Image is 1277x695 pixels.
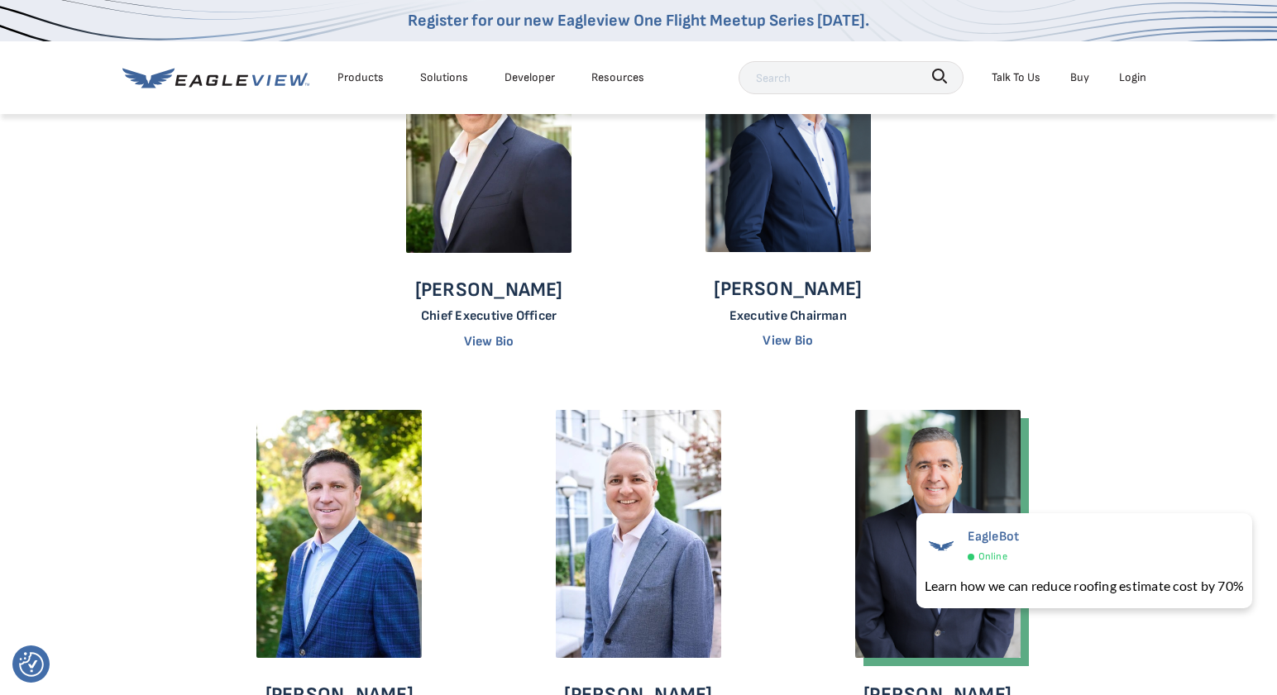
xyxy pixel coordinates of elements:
[978,548,1007,566] span: Online
[1119,67,1146,88] div: Login
[714,308,862,324] p: Executive Chairman
[992,67,1040,88] div: Talk To Us
[968,529,1020,545] span: EagleBot
[714,277,862,302] p: [PERSON_NAME]
[256,410,422,658] img: Steve Dorton - Chief Financial Officer
[591,67,644,88] div: Resources
[19,652,44,677] img: Revisit consent button
[415,278,563,302] p: [PERSON_NAME]
[464,334,514,350] a: View Bio
[705,5,871,253] img: Chris Jurasek - Chief Executive Officer
[337,67,384,88] div: Products
[556,410,721,658] img: Tripp Cox - Chief Technology Officer
[420,67,468,88] div: Solutions
[763,333,813,349] a: View Bio
[408,11,869,31] a: Register for our new Eagleview One Flight Meetup Series [DATE].
[505,67,555,88] a: Developer
[406,5,572,253] img: Piers Dormeyer - Chief Executive Officer
[925,529,958,562] img: EagleBot
[415,308,563,324] p: Chief Executive Officer
[1070,67,1089,88] a: Buy
[925,576,1244,596] div: Learn how we can reduce roofing estimate cost by 70%
[739,61,964,94] input: Search
[855,410,1021,658] img: Nagib Nasr - Chief Operating Officer
[19,652,44,677] button: Consent Preferences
